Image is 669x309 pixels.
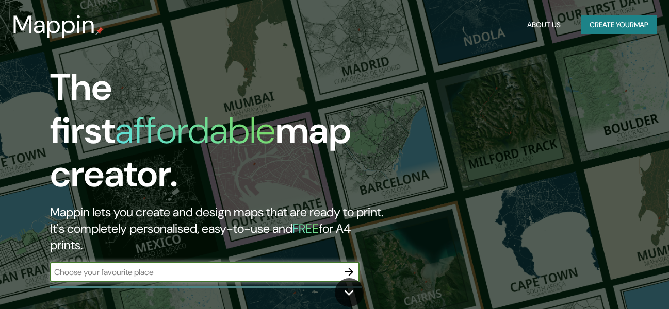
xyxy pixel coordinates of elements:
[523,15,565,35] button: About Us
[12,10,95,39] h3: Mappin
[95,27,104,35] img: mappin-pin
[50,204,385,253] h2: Mappin lets you create and design maps that are ready to print. It's completely personalised, eas...
[115,107,275,154] h1: affordable
[50,266,339,278] input: Choose your favourite place
[581,15,657,35] button: Create yourmap
[292,220,319,236] h5: FREE
[50,66,385,204] h1: The first map creator.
